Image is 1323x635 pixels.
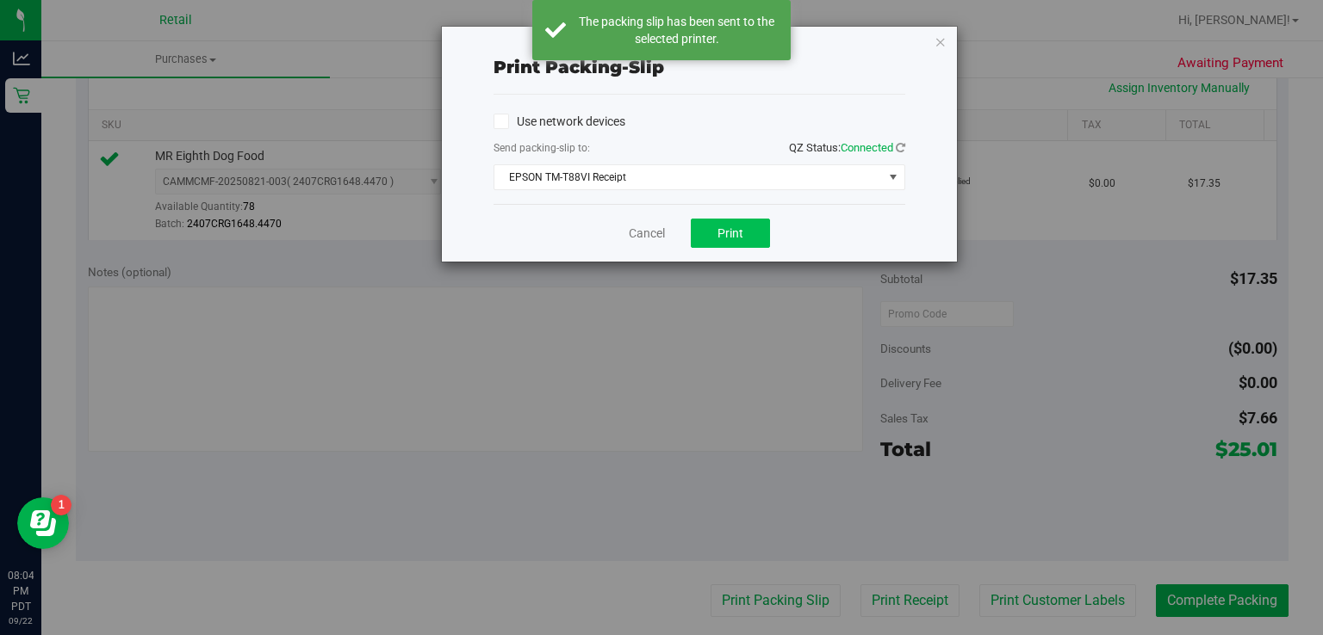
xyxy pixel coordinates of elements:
span: select [882,165,904,189]
iframe: Resource center [17,497,69,549]
span: QZ Status: [789,141,905,154]
a: Cancel [629,225,665,243]
button: Print [691,219,770,248]
div: The packing slip has been sent to the selected printer. [575,13,778,47]
span: EPSON TM-T88VI Receipt [494,165,883,189]
label: Use network devices [494,113,625,131]
label: Send packing-slip to: [494,140,590,156]
span: Print [717,226,743,240]
span: Connected [841,141,893,154]
span: Print packing-slip [494,57,664,77]
iframe: Resource center unread badge [51,495,71,515]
